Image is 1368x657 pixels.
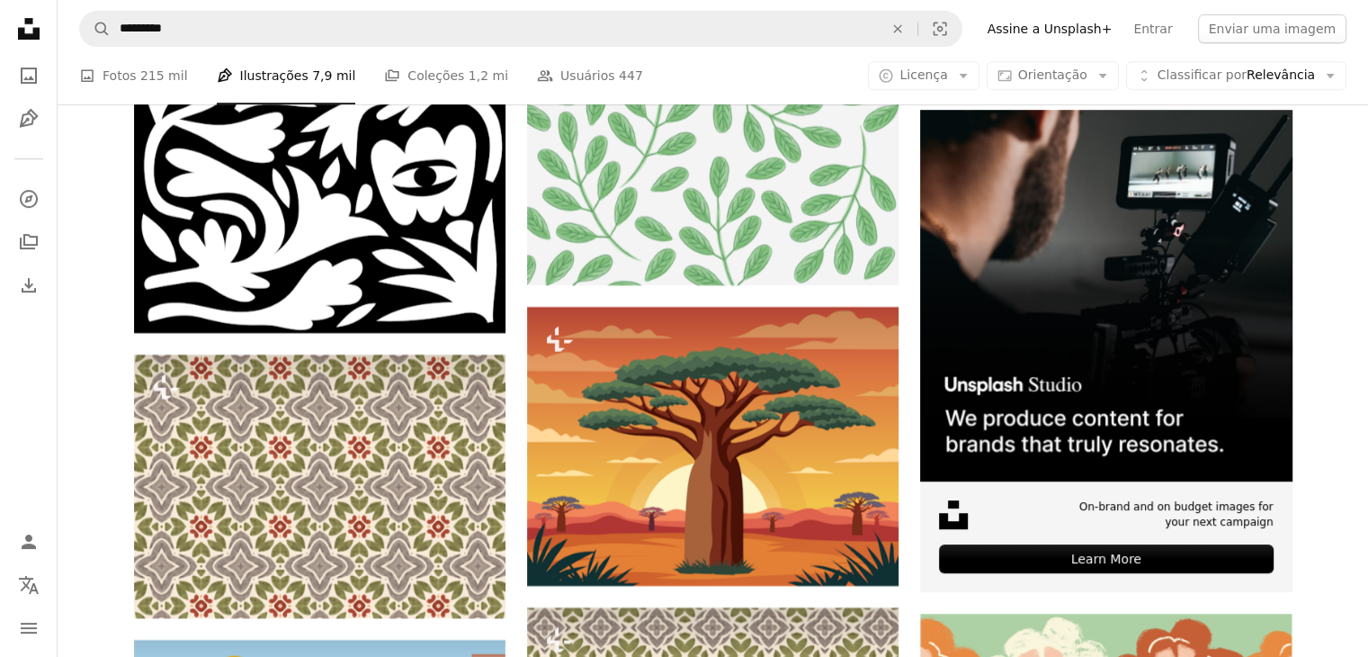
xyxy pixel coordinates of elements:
[920,110,1292,481] img: file-1715652217532-464736461acbimage
[920,110,1292,592] a: On-brand and on budget images for your next campaignLearn More
[1068,499,1273,530] span: On-brand and on budget images for your next campaign
[134,175,505,192] a: Um desenho em preto e branco de um rosto
[537,47,643,104] a: Usuários 447
[1126,61,1346,90] button: Classificar porRelevância
[1158,67,1315,85] span: Relevância
[977,14,1123,43] a: Assine a Unsplash+
[619,66,643,85] span: 447
[11,181,47,217] a: Explorar
[11,11,47,50] a: Início — Unsplash
[11,267,47,303] a: Histórico de downloads
[134,478,505,494] a: um padrão de folhas e flores em um fundo branco
[527,307,899,586] img: Uma foto de um pôr do sol com uma árvore em primeiro plano
[11,58,47,94] a: Fotos
[80,12,111,46] button: Pesquise na Unsplash
[134,35,505,333] img: Um desenho em preto e branco de um rosto
[79,47,188,104] a: Fotos 215 mil
[469,66,508,85] span: 1,2 mi
[11,101,47,137] a: Ilustrações
[527,438,899,454] a: Uma foto de um pôr do sol com uma árvore em primeiro plano
[1158,67,1247,82] span: Classificar por
[868,61,979,90] button: Licença
[140,66,188,85] span: 215 mil
[11,524,47,560] a: Entrar / Cadastrar-se
[79,11,962,47] form: Pesquise conteúdo visual em todo o site
[878,12,917,46] button: Limpar
[11,610,47,646] button: Menu
[1018,67,1087,82] span: Orientação
[134,355,505,618] img: um padrão de folhas e flores em um fundo branco
[11,224,47,260] a: Coleções
[1122,14,1183,43] a: Entrar
[527,91,899,107] a: Um padrão de folhas verdes em um fundo branco
[899,67,947,82] span: Licença
[939,500,968,529] img: file-1631678316303-ed18b8b5cb9cimage
[987,61,1119,90] button: Orientação
[11,567,47,603] button: Idioma
[918,12,961,46] button: Pesquisa visual
[1198,14,1346,43] button: Enviar uma imagem
[939,544,1273,573] div: Learn More
[384,47,508,104] a: Coleções 1,2 mi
